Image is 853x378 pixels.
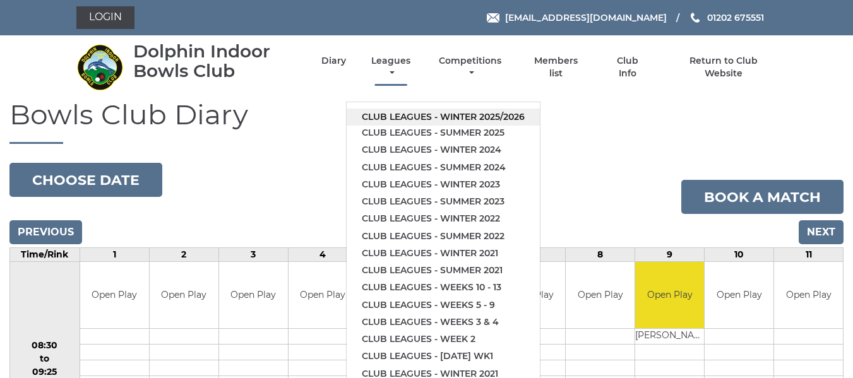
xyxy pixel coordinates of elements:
[9,163,162,197] button: Choose date
[774,248,844,262] td: 11
[487,11,667,25] a: Email [EMAIL_ADDRESS][DOMAIN_NAME]
[80,262,149,328] td: Open Play
[347,245,540,262] a: Club leagues - Winter 2021
[10,248,80,262] td: Time/Rink
[707,12,764,23] span: 01202 675551
[76,6,134,29] a: Login
[347,331,540,348] a: Club leagues - Week 2
[691,13,700,23] img: Phone us
[9,99,844,144] h1: Bowls Club Diary
[219,262,288,328] td: Open Play
[76,44,124,91] img: Dolphin Indoor Bowls Club
[347,228,540,245] a: Club leagues - Summer 2022
[368,55,414,80] a: Leagues
[347,176,540,193] a: Club leagues - Winter 2023
[80,248,149,262] td: 1
[347,210,540,227] a: Club leagues - Winter 2022
[150,262,218,328] td: Open Play
[487,13,499,23] img: Email
[347,279,540,296] a: Club leagues - Weeks 10 - 13
[347,262,540,279] a: Club leagues - Summer 2021
[347,348,540,365] a: Club leagues - [DATE] wk1
[149,248,218,262] td: 2
[289,262,357,328] td: Open Play
[9,220,82,244] input: Previous
[347,193,540,210] a: Club leagues - Summer 2023
[505,12,667,23] span: [EMAIL_ADDRESS][DOMAIN_NAME]
[681,180,844,214] a: Book a match
[689,11,764,25] a: Phone us 01202 675551
[774,262,843,328] td: Open Play
[566,262,635,328] td: Open Play
[607,55,648,80] a: Club Info
[321,55,346,67] a: Diary
[218,248,288,262] td: 3
[347,297,540,314] a: Club leagues - Weeks 5 - 9
[635,248,705,262] td: 9
[670,55,777,80] a: Return to Club Website
[347,141,540,158] a: Club leagues - Winter 2024
[347,124,540,141] a: Club leagues - Summer 2025
[288,248,357,262] td: 4
[347,314,540,331] a: Club leagues - Weeks 3 & 4
[705,248,774,262] td: 10
[133,42,299,81] div: Dolphin Indoor Bowls Club
[705,262,773,328] td: Open Play
[347,109,540,126] a: Club leagues - Winter 2025/2026
[347,159,540,176] a: Club leagues - Summer 2024
[635,262,704,328] td: Open Play
[566,248,635,262] td: 8
[527,55,585,80] a: Members list
[635,328,704,344] td: [PERSON_NAME]
[436,55,505,80] a: Competitions
[799,220,844,244] input: Next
